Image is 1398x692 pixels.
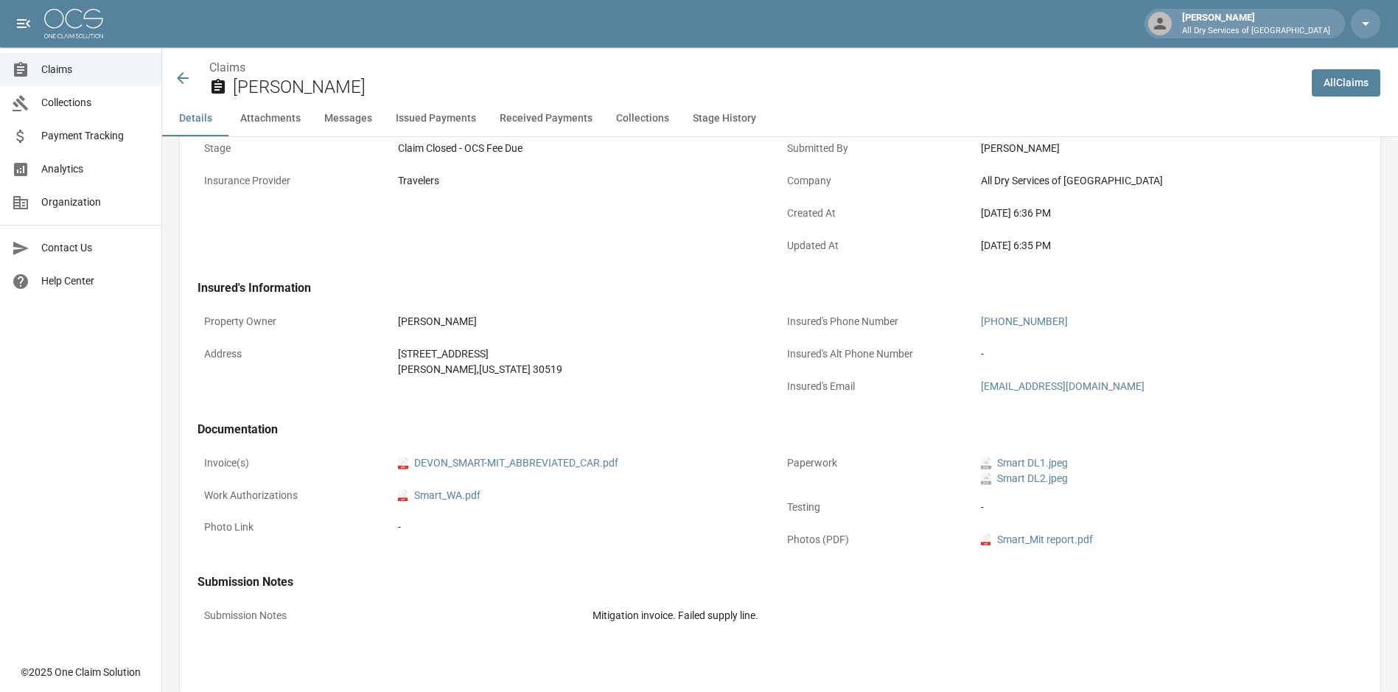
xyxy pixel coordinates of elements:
[981,500,1356,515] div: -
[780,199,974,228] p: Created At
[198,575,1363,590] h4: Submission Notes
[981,380,1144,392] a: [EMAIL_ADDRESS][DOMAIN_NAME]
[41,62,150,77] span: Claims
[981,141,1356,156] div: [PERSON_NAME]
[41,95,150,111] span: Collections
[198,167,391,195] p: Insurance Provider
[981,206,1356,221] div: [DATE] 6:36 PM
[209,59,1300,77] nav: breadcrumb
[780,525,974,554] p: Photos (PDF)
[398,173,773,189] div: Travelers
[44,9,103,38] img: ocs-logo-white-transparent.png
[228,101,312,136] button: Attachments
[209,60,245,74] a: Claims
[198,340,391,368] p: Address
[780,231,974,260] p: Updated At
[198,307,391,336] p: Property Owner
[981,455,1068,471] a: jpegSmart DL1.jpeg
[981,471,1068,486] a: jpegSmart DL2.jpeg
[41,240,150,256] span: Contact Us
[198,449,391,478] p: Invoice(s)
[780,307,974,336] p: Insured's Phone Number
[780,493,974,522] p: Testing
[384,101,488,136] button: Issued Payments
[398,314,773,329] div: [PERSON_NAME]
[981,532,1093,548] a: pdfSmart_Mit report.pdf
[780,449,974,478] p: Paperwork
[398,520,773,535] div: -
[21,665,141,679] div: © 2025 One Claim Solution
[780,134,974,163] p: Submitted By
[780,340,974,368] p: Insured's Alt Phone Number
[981,315,1068,327] a: [PHONE_NUMBER]
[780,167,974,195] p: Company
[1312,69,1380,97] a: AllClaims
[198,513,391,542] p: Photo Link
[41,128,150,144] span: Payment Tracking
[198,422,1363,437] h4: Documentation
[41,161,150,177] span: Analytics
[198,134,391,163] p: Stage
[1176,10,1336,37] div: [PERSON_NAME]
[981,173,1356,189] div: All Dry Services of [GEOGRAPHIC_DATA]
[398,362,773,377] div: [PERSON_NAME] , [US_STATE] 30519
[398,141,773,156] div: Claim Closed - OCS Fee Due
[198,481,391,510] p: Work Authorizations
[593,608,1356,623] div: Mitigation invoice. Failed supply line.
[41,273,150,289] span: Help Center
[1182,25,1330,38] p: All Dry Services of [GEOGRAPHIC_DATA]
[162,101,1398,136] div: anchor tabs
[488,101,604,136] button: Received Payments
[9,9,38,38] button: open drawer
[981,238,1356,254] div: [DATE] 6:35 PM
[198,281,1363,296] h4: Insured's Information
[398,346,773,362] div: [STREET_ADDRESS]
[198,601,586,630] p: Submission Notes
[398,488,480,503] a: pdfSmart_WA.pdf
[41,195,150,210] span: Organization
[312,101,384,136] button: Messages
[681,101,768,136] button: Stage History
[398,455,618,471] a: pdfDEVON_SMART-MIT_ABBREVIATED_CAR.pdf
[780,372,974,401] p: Insured's Email
[604,101,681,136] button: Collections
[981,346,1356,362] div: -
[233,77,1300,98] h2: [PERSON_NAME]
[162,101,228,136] button: Details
